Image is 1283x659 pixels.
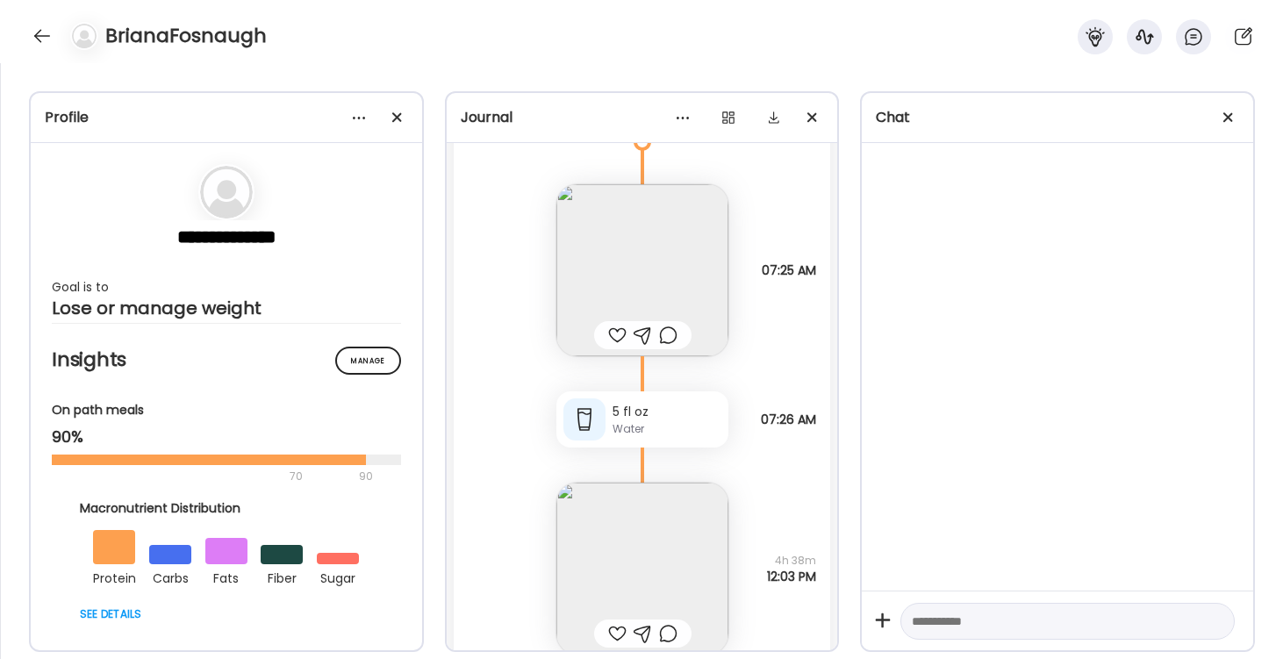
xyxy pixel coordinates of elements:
[556,483,728,655] img: images%2FXKIh3wwHSkanieFEXC1qNVQ7J872%2FFIi7u2Cd8yrv6BySlKbh%2FkOoF7yw7ytJ4W6pbBK1D_240
[613,403,721,421] div: 5 fl oz
[52,276,401,297] div: Goal is to
[205,564,247,589] div: fats
[767,553,816,569] span: 4h 38m
[556,184,728,356] img: images%2FXKIh3wwHSkanieFEXC1qNVQ7J872%2FQacF1eS34cXJYqnj3puB%2FRpmlE5USjf2u1JlS8H5Y_240
[767,569,816,584] span: 12:03 PM
[52,401,401,419] div: On path meals
[52,466,354,487] div: 70
[357,466,375,487] div: 90
[317,564,359,589] div: sugar
[80,499,373,518] div: Macronutrient Distribution
[200,166,253,218] img: bg-avatar-default.svg
[761,412,816,427] span: 07:26 AM
[876,107,1239,128] div: Chat
[45,107,408,128] div: Profile
[72,24,97,48] img: bg-avatar-default.svg
[52,297,401,319] div: Lose or manage weight
[613,421,721,437] div: Water
[149,564,191,589] div: carbs
[461,107,824,128] div: Journal
[261,564,303,589] div: fiber
[105,22,267,50] h4: BrianaFosnaugh
[93,564,135,589] div: protein
[52,347,401,373] h2: Insights
[335,347,401,375] div: Manage
[52,426,401,448] div: 90%
[762,262,816,278] span: 07:25 AM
